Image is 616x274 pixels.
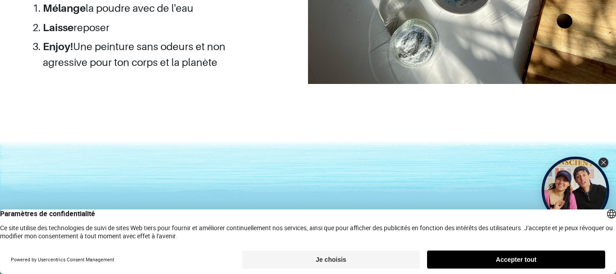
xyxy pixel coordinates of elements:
div: Close Tolstoy widget [598,158,608,167]
div: Tolstoy bubble widget [542,157,609,224]
div: Open Tolstoy [542,157,609,224]
div: Open Tolstoy widget [542,157,609,224]
span: Enjoy! [43,40,73,52]
li: la poudre avec de l'eau [43,0,251,16]
span: Laisse [43,21,74,33]
li: Une peinture sans odeurs et non agressive pour ton corps et la planète [43,39,251,70]
span: Mélange [43,2,86,14]
li: reposer [43,20,251,36]
button: Open chat widget [8,8,35,35]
